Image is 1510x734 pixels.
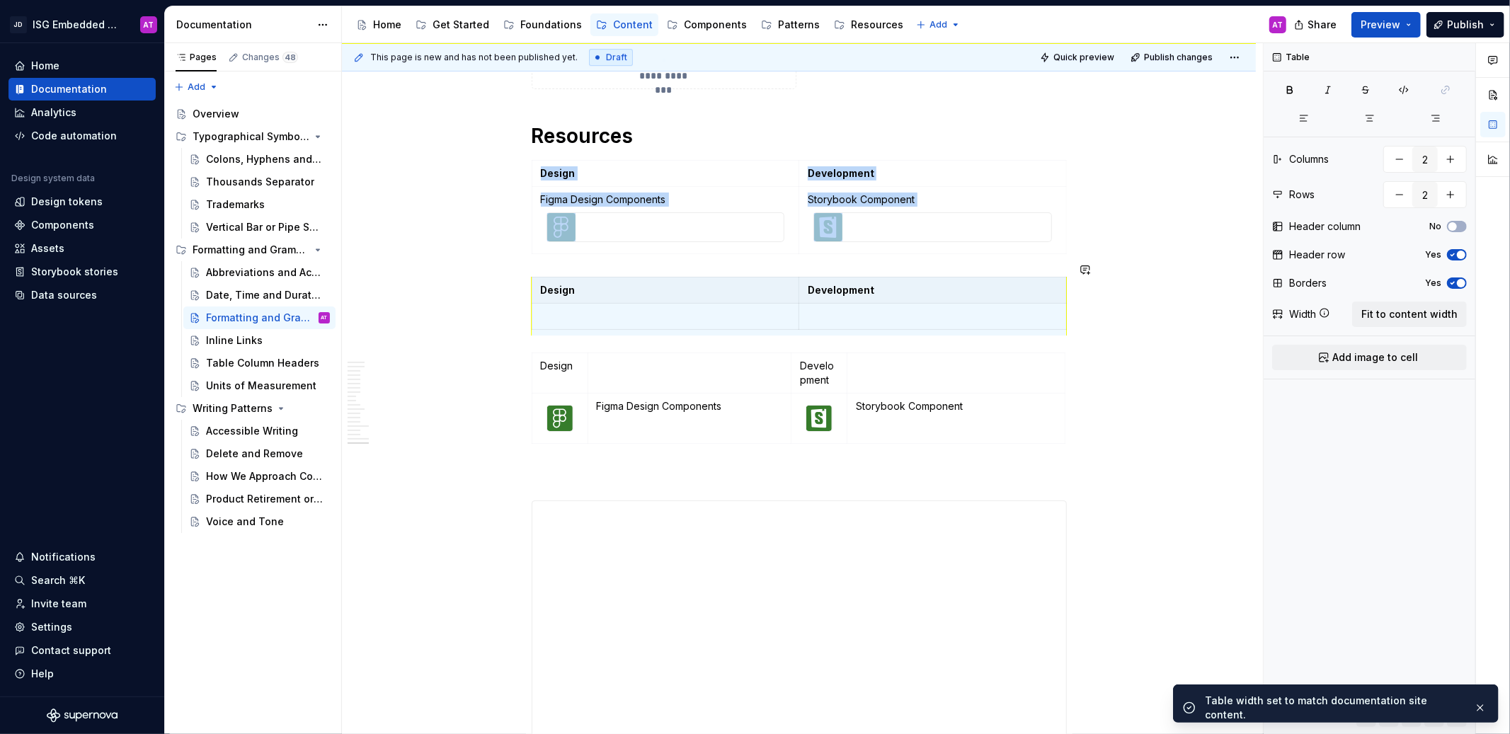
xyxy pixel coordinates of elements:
[547,406,573,431] img: db0b2e4f-911a-4cd2-9e91-ca516d0854b8.svg
[1429,221,1441,232] label: No
[1289,307,1316,321] div: Width
[242,52,298,63] div: Changes
[8,663,156,685] button: Help
[1144,52,1213,63] span: Publish changes
[806,406,832,431] img: e82c69fe-2ccd-406d-b546-223c3c32b72a.svg
[532,123,1067,149] h1: Resources
[8,592,156,615] a: Invite team
[778,18,820,32] div: Patterns
[206,175,314,189] div: Thousands Separator
[410,13,495,36] a: Get Started
[206,265,323,280] div: Abbreviations and Acronyms
[1289,152,1329,166] div: Columns
[193,107,239,121] div: Overview
[8,284,156,306] a: Data sources
[1425,277,1441,289] label: Yes
[8,101,156,124] a: Analytics
[808,193,1058,207] p: Storybook Component
[8,214,156,236] a: Components
[547,213,576,241] img: 73a5f369-8292-406d-b950-12df90486012.svg
[661,13,753,36] a: Components
[8,639,156,662] button: Contact support
[193,243,309,257] div: Formatting and Grammar
[206,311,316,325] div: Formatting and Grammar
[8,237,156,260] a: Assets
[541,193,791,207] p: Figma Design Components
[1351,12,1421,38] button: Preview
[8,616,156,638] a: Settings
[31,643,111,658] div: Contact support
[1053,52,1114,63] span: Quick preview
[183,465,336,488] a: How We Approach Content
[206,288,323,302] div: Date, Time and Duration
[851,18,903,32] div: Resources
[31,288,97,302] div: Data sources
[808,167,874,179] strong: Development
[188,81,205,93] span: Add
[183,171,336,193] a: Thousands Separator
[183,510,336,533] a: Voice and Tone
[170,103,336,533] div: Page tree
[206,379,316,393] div: Units of Measurement
[498,13,588,36] a: Foundations
[1273,19,1283,30] div: AT
[808,283,1058,297] p: Development
[31,597,86,611] div: Invite team
[1126,47,1219,67] button: Publish changes
[176,52,217,63] div: Pages
[176,18,310,32] div: Documentation
[8,125,156,147] a: Code automation
[31,573,85,587] div: Search ⌘K
[282,52,298,63] span: 48
[206,152,323,166] div: Colons, Hyphens and Dashes
[1447,18,1484,32] span: Publish
[541,283,790,297] p: Design
[206,424,298,438] div: Accessible Writing
[1308,18,1337,32] span: Share
[170,239,336,261] div: Formatting and Grammar
[8,569,156,592] button: Search ⌘K
[183,374,336,397] a: Units of Measurement
[1352,302,1467,327] button: Fit to content width
[206,333,263,348] div: Inline Links
[1426,12,1504,38] button: Publish
[183,488,336,510] a: Product Retirement or Transition
[321,311,328,325] div: AT
[10,16,27,33] div: JD
[912,15,965,35] button: Add
[31,265,118,279] div: Storybook stories
[31,59,59,73] div: Home
[183,420,336,442] a: Accessible Writing
[613,18,653,32] div: Content
[170,125,336,148] div: Typographical Symbols and Punctuation
[183,193,336,216] a: Trademarks
[47,709,118,723] svg: Supernova Logo
[206,492,323,506] div: Product Retirement or Transition
[183,329,336,352] a: Inline Links
[1332,350,1418,365] span: Add image to cell
[170,103,336,125] a: Overview
[433,18,489,32] div: Get Started
[31,550,96,564] div: Notifications
[856,399,1056,413] p: Storybook Component
[206,469,323,483] div: How We Approach Content
[33,18,123,32] div: ISG Embedded Design System
[8,190,156,213] a: Design tokens
[206,220,323,234] div: Vertical Bar or Pipe Symbol |
[31,667,54,681] div: Help
[8,55,156,77] a: Home
[31,82,107,96] div: Documentation
[597,399,783,413] p: Figma Design Components
[31,195,103,209] div: Design tokens
[590,13,658,36] a: Content
[193,130,309,144] div: Typographical Symbols and Punctuation
[183,284,336,306] a: Date, Time and Duration
[1036,47,1121,67] button: Quick preview
[31,241,64,256] div: Assets
[1361,307,1458,321] span: Fit to content width
[541,359,579,373] p: Design
[1272,345,1467,370] button: Add image to cell
[800,359,838,387] p: Development
[8,78,156,101] a: Documentation
[183,216,336,239] a: Vertical Bar or Pipe Symbol |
